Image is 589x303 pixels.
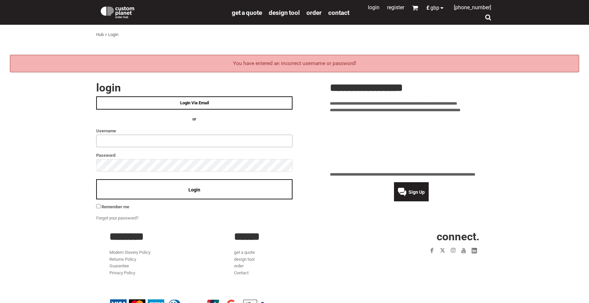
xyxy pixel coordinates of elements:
h2: CONNECT. [359,231,480,242]
span: Remember me [101,204,129,209]
iframe: Customer reviews powered by Trustpilot [388,260,480,268]
img: Custom Planet [99,5,136,18]
a: order [234,263,244,268]
label: Username [96,127,293,135]
span: Login Via Email [180,100,209,105]
iframe: Customer reviews powered by Trustpilot [330,118,493,167]
a: Login [368,4,379,11]
span: design tool [269,9,300,17]
span: Login [188,187,200,192]
div: Login [108,31,118,38]
span: order [306,9,322,17]
a: Forgot your password? [96,216,138,220]
a: get a quote [232,9,262,16]
h4: OR [96,116,293,123]
input: Remember me [96,204,100,208]
a: get a quote [234,250,255,255]
a: design tool [269,9,300,16]
span: GBP [430,5,439,11]
a: Contact [234,270,249,275]
a: design tool [234,257,255,262]
span: Contact [328,9,349,17]
a: Custom Planet [96,2,228,21]
div: > [105,31,107,38]
a: order [306,9,322,16]
h2: Login [96,82,293,93]
a: Contact [328,9,349,16]
a: Modern Slavery Policy [109,250,150,255]
div: You have entered an incorrect username or password! [10,55,579,72]
span: £ [426,5,430,11]
a: Returns Policy [109,257,136,262]
span: [PHONE_NUMBER] [454,4,491,11]
a: Hub [96,32,104,37]
label: Password [96,151,293,159]
a: Register [387,4,404,11]
a: Privacy Policy [109,270,135,275]
span: get a quote [232,9,262,17]
span: Sign Up [409,189,425,195]
a: Guarantee [109,263,129,268]
a: Login Via Email [96,96,293,110]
